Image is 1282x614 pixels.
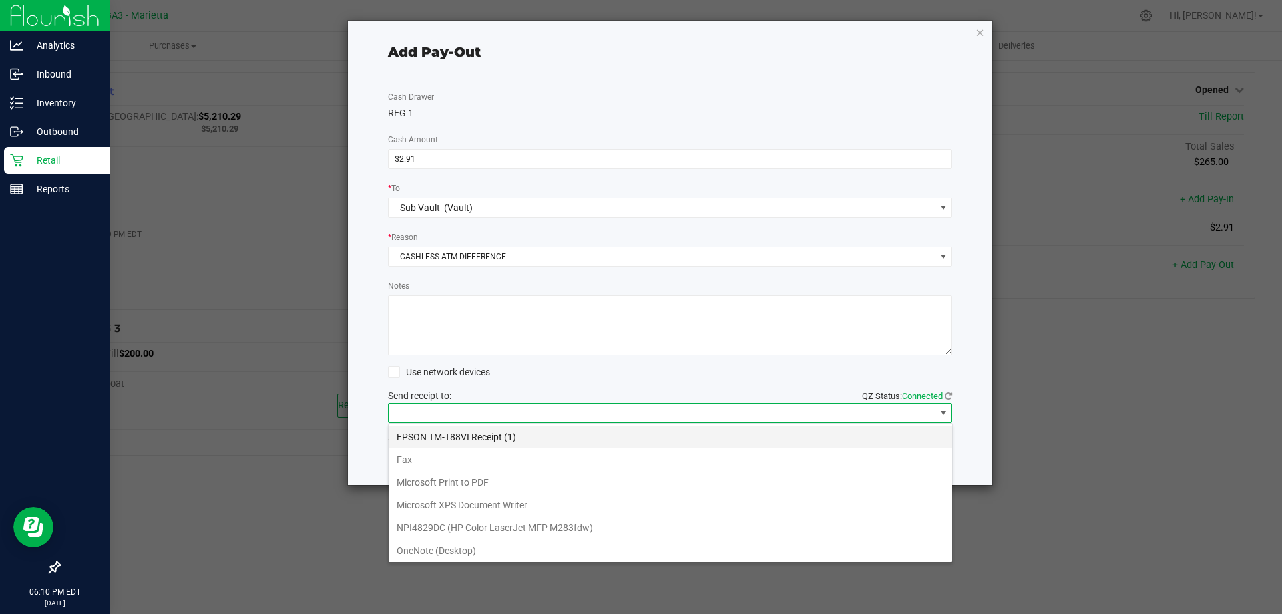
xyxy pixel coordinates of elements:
span: Connected [902,391,943,401]
label: Reason [388,231,418,243]
li: OneNote (Desktop) [389,539,952,562]
span: Cash Amount [388,135,438,144]
inline-svg: Reports [10,182,23,196]
p: Retail [23,152,103,168]
label: To [388,182,400,194]
p: Inventory [23,95,103,111]
p: [DATE] [6,598,103,608]
inline-svg: Outbound [10,125,23,138]
p: Inbound [23,66,103,82]
li: Microsoft XPS Document Writer [389,494,952,516]
iframe: Resource center [13,507,53,547]
span: (Vault) [444,202,473,213]
span: QZ Status: [862,391,952,401]
p: Reports [23,181,103,197]
span: Sub Vault [400,202,440,213]
inline-svg: Analytics [10,39,23,52]
inline-svg: Inbound [10,67,23,81]
p: Analytics [23,37,103,53]
span: Send receipt to: [388,390,451,401]
label: Cash Drawer [388,91,434,103]
p: Outbound [23,124,103,140]
span: CASHLESS ATM DIFFERENCE [389,247,935,266]
div: Add Pay-Out [388,42,481,62]
li: NPI4829DC (HP Color LaserJet MFP M283fdw) [389,516,952,539]
inline-svg: Retail [10,154,23,167]
p: 06:10 PM EDT [6,586,103,598]
inline-svg: Inventory [10,96,23,110]
li: Microsoft Print to PDF [389,471,952,494]
label: Notes [388,280,409,292]
label: Use network devices [388,365,490,379]
div: REG 1 [388,106,953,120]
li: EPSON TM-T88VI Receipt (1) [389,426,952,448]
li: Fax [389,448,952,471]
